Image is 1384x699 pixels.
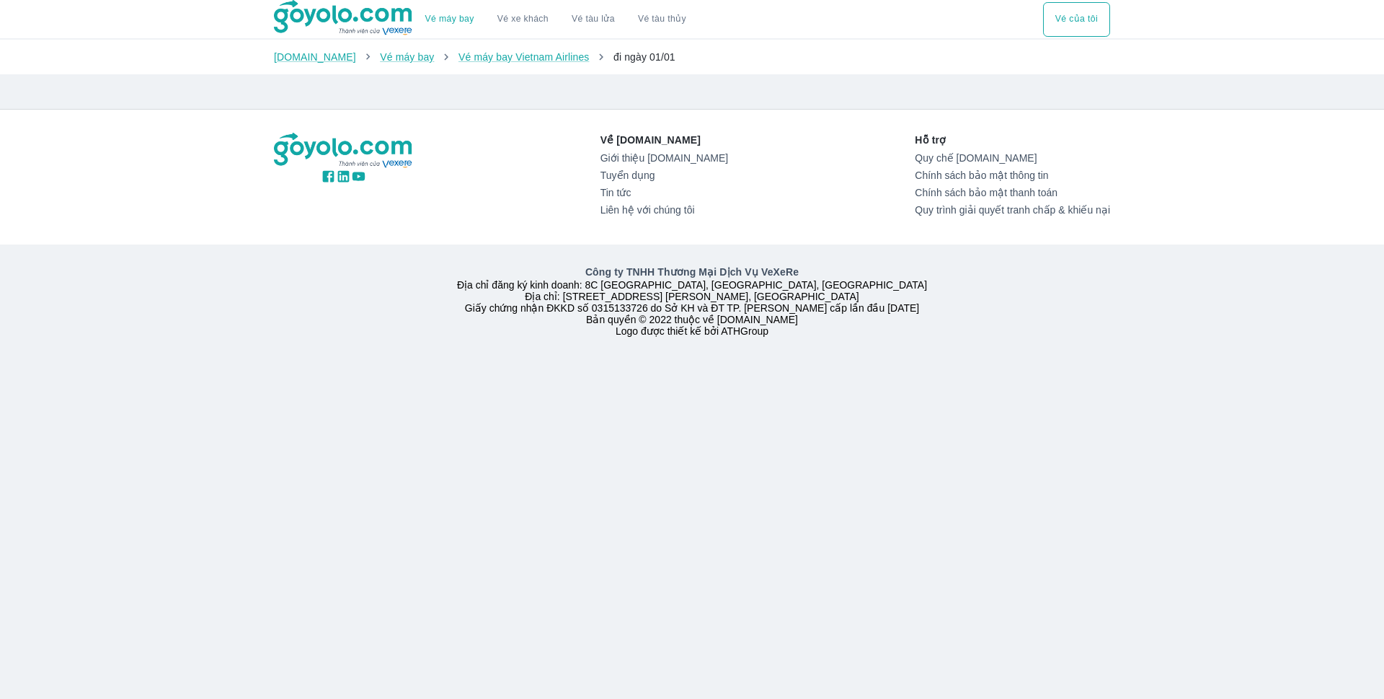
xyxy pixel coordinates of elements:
a: Chính sách bảo mật thông tin [915,170,1110,181]
a: Quy trình giải quyết tranh chấp & khiếu nại [915,204,1110,216]
a: [DOMAIN_NAME] [274,51,356,63]
p: Hỗ trợ [915,133,1110,147]
a: Quy chế [DOMAIN_NAME] [915,152,1110,164]
a: Giới thiệu [DOMAIN_NAME] [600,152,728,164]
span: đi ngày 01/01 [613,51,675,63]
nav: breadcrumb [274,50,1110,64]
img: logo [274,133,414,169]
p: Công ty TNHH Thương Mại Dịch Vụ VeXeRe [277,265,1107,279]
button: Vé tàu thủy [626,2,698,37]
div: choose transportation mode [1043,2,1110,37]
p: Về [DOMAIN_NAME] [600,133,728,147]
a: Vé tàu lửa [560,2,626,37]
a: Vé máy bay [425,14,474,25]
a: Vé máy bay [380,51,434,63]
div: choose transportation mode [414,2,698,37]
a: Vé máy bay Vietnam Airlines [458,51,590,63]
button: Vé của tôi [1043,2,1110,37]
div: Địa chỉ đăng ký kinh doanh: 8C [GEOGRAPHIC_DATA], [GEOGRAPHIC_DATA], [GEOGRAPHIC_DATA] Địa chỉ: [... [265,265,1119,337]
a: Tin tức [600,187,728,198]
a: Vé xe khách [497,14,549,25]
a: Liên hệ với chúng tôi [600,204,728,216]
a: Chính sách bảo mật thanh toán [915,187,1110,198]
a: Tuyển dụng [600,170,728,181]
